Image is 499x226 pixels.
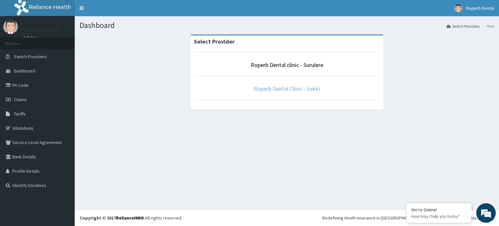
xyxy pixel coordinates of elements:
img: User Image [3,20,18,34]
strong: Copyright © 2017 . [80,215,145,221]
img: User Image [454,4,462,12]
a: Roperb Dental Clinic - Lekki [254,85,320,92]
p: How may I help you today? [411,214,467,219]
span: Roperb Dental [466,5,494,11]
span: Tariffs [14,111,26,117]
p: Roperb Dental [23,26,59,32]
h1: Dashboard [80,21,494,30]
li: Here [480,23,494,29]
strong: Select Provider [194,38,235,45]
a: RelianceHMO [116,215,144,221]
div: Redefining Heath Insurance in [GEOGRAPHIC_DATA] using Telemedicine and Data Science! [322,215,494,221]
span: Dashboard [14,68,35,74]
a: Roperb Dental clinic - Surulere [251,61,323,69]
div: We're Online! [411,207,467,213]
footer: All rights reserved. [75,209,499,226]
span: Switch Providers [14,54,47,60]
span: Claims [14,97,27,102]
a: Switch Providers [447,23,480,29]
a: Online [23,35,38,40]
